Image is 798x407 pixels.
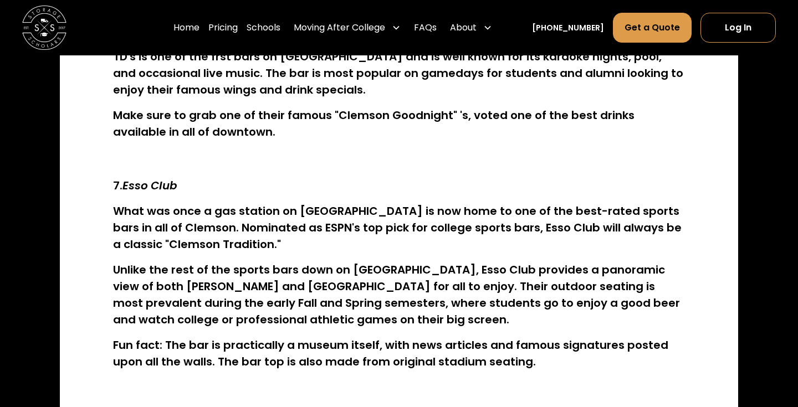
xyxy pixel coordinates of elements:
[289,12,405,43] div: Moving After College
[113,261,685,328] h4: Unlike the rest of the sports bars down on [GEOGRAPHIC_DATA], Esso Club provides a panoramic view...
[414,12,437,43] a: FAQs
[122,178,177,193] em: Esso Club
[22,6,66,50] img: Storage Scholars main logo
[532,22,604,34] a: [PHONE_NUMBER]
[113,203,685,253] h4: What was once a gas station on [GEOGRAPHIC_DATA] is now home to one of the best-rated sports bars...
[173,12,199,43] a: Home
[446,12,497,43] div: About
[113,379,685,394] p: ‍
[22,6,66,50] a: home
[208,12,238,43] a: Pricing
[113,178,177,193] strong: 7.
[613,13,692,43] a: Get a Quote
[113,48,685,98] h4: TD's is one of the frst bars on [GEOGRAPHIC_DATA] and is well known for its karaoke nights, pool,...
[700,13,776,43] a: Log In
[450,21,477,34] div: About
[113,107,685,140] h4: Make sure to grab one of their famous "Clemson Goodnight" 's, voted one of the best drinks availa...
[294,21,385,34] div: Moving After College
[247,12,280,43] a: Schools
[113,337,685,370] h4: Fun fact: The bar is practically a museum itself, with news articles and famous signatures posted...
[113,149,685,164] p: ‍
